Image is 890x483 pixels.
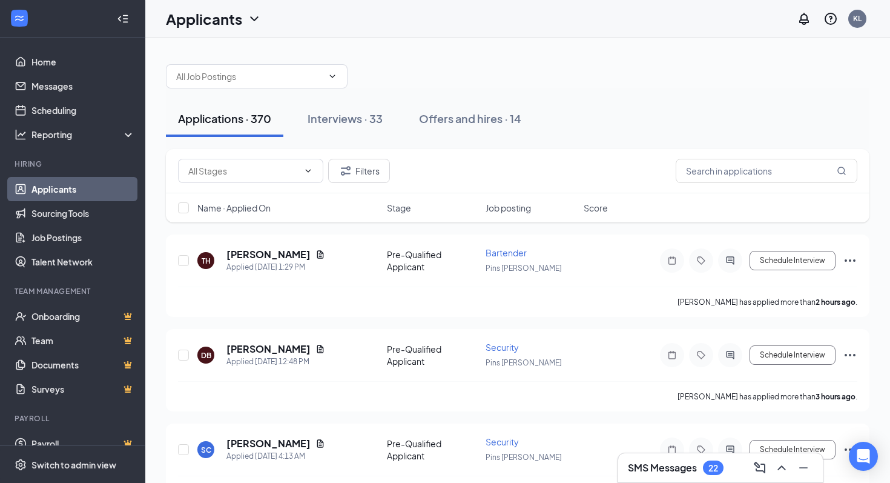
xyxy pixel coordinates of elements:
[31,225,135,250] a: Job Postings
[15,413,133,424] div: Payroll
[665,350,679,360] svg: Note
[226,450,325,462] div: Applied [DATE] 4:13 AM
[31,98,135,122] a: Scheduling
[315,250,325,259] svg: Document
[677,297,857,307] p: [PERSON_NAME] has applied more than .
[226,261,325,273] div: Applied [DATE] 1:29 PM
[843,253,857,268] svg: Ellipses
[31,128,136,141] div: Reporting
[794,458,813,478] button: Minimize
[226,356,325,368] div: Applied [DATE] 12:48 PM
[202,256,211,266] div: TH
[387,438,478,462] div: Pre-Qualified Applicant
[226,437,311,450] h5: [PERSON_NAME]
[328,159,390,183] button: Filter Filters
[816,298,855,307] b: 2 hours ago
[188,164,298,178] input: All Stages
[486,342,519,353] span: Security
[665,256,679,265] svg: Note
[796,461,811,475] svg: Minimize
[387,248,478,273] div: Pre-Qualified Applicant
[849,442,878,471] div: Open Intercom Messenger
[31,304,135,328] a: OnboardingCrown
[201,445,211,455] div: SC
[166,8,242,29] h1: Applicants
[419,111,521,126] div: Offers and hires · 14
[31,377,135,401] a: SurveysCrown
[31,201,135,225] a: Sourcing Tools
[31,50,135,74] a: Home
[486,247,527,258] span: Bartender
[31,250,135,274] a: Talent Network
[750,440,836,459] button: Schedule Interview
[387,343,478,367] div: Pre-Qualified Applicant
[15,286,133,296] div: Team Management
[315,344,325,354] svg: Document
[708,463,718,473] div: 22
[753,461,767,475] svg: ComposeMessage
[584,202,608,214] span: Score
[486,436,519,447] span: Security
[328,72,337,81] svg: ChevronDown
[774,461,789,475] svg: ChevronUp
[694,445,708,455] svg: Tag
[694,350,708,360] svg: Tag
[31,459,116,471] div: Switch to admin view
[750,458,770,478] button: ComposeMessage
[486,358,562,367] span: Pins [PERSON_NAME]
[797,12,811,26] svg: Notifications
[15,459,27,471] svg: Settings
[486,264,562,273] span: Pins [PERSON_NAME]
[308,111,383,126] div: Interviews · 33
[338,164,353,178] svg: Filter
[677,391,857,402] p: [PERSON_NAME] has applied more than .
[31,328,135,353] a: TeamCrown
[723,256,737,265] svg: ActiveChat
[226,248,311,261] h5: [PERSON_NAME]
[13,12,25,24] svg: WorkstreamLogo
[176,70,323,83] input: All Job Postings
[226,342,311,356] h5: [PERSON_NAME]
[628,461,697,475] h3: SMS Messages
[853,13,862,24] div: KL
[665,445,679,455] svg: Note
[31,353,135,377] a: DocumentsCrown
[31,177,135,201] a: Applicants
[843,348,857,362] svg: Ellipses
[694,256,708,265] svg: Tag
[31,431,135,456] a: PayrollCrown
[676,159,857,183] input: Search in applications
[117,13,129,25] svg: Collapse
[315,439,325,448] svg: Document
[247,12,262,26] svg: ChevronDown
[486,453,562,462] span: Pins [PERSON_NAME]
[15,159,133,169] div: Hiring
[15,128,27,141] svg: Analysis
[723,350,737,360] svg: ActiveChat
[843,442,857,457] svg: Ellipses
[823,12,838,26] svg: QuestionInfo
[486,202,531,214] span: Job posting
[197,202,271,214] span: Name · Applied On
[178,111,271,126] div: Applications · 370
[31,74,135,98] a: Messages
[837,166,846,176] svg: MagnifyingGlass
[750,345,836,365] button: Schedule Interview
[772,458,791,478] button: ChevronUp
[723,445,737,455] svg: ActiveChat
[201,350,211,361] div: DB
[816,392,855,401] b: 3 hours ago
[387,202,411,214] span: Stage
[750,251,836,270] button: Schedule Interview
[303,166,313,176] svg: ChevronDown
